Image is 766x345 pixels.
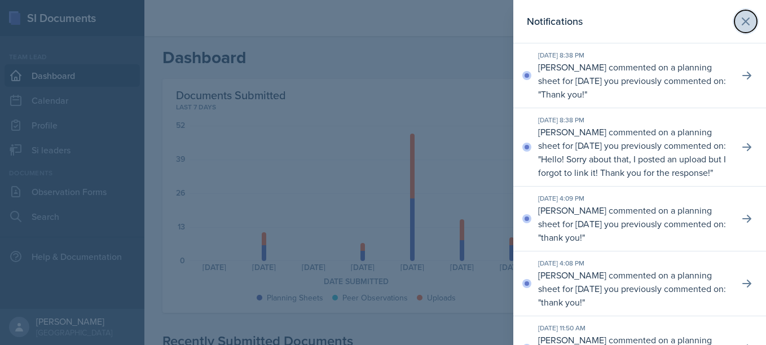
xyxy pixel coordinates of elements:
[538,115,730,125] div: [DATE] 8:38 PM
[527,14,583,29] h2: Notifications
[538,258,730,268] div: [DATE] 4:08 PM
[541,296,582,308] p: thank you!
[538,268,730,309] p: [PERSON_NAME] commented on a planning sheet for [DATE] you previously commented on: " "
[538,153,726,179] p: Hello! Sorry about that, I posted an upload but I forgot to link it! Thank you for the response!
[538,323,730,333] div: [DATE] 11:50 AM
[538,193,730,204] div: [DATE] 4:09 PM
[541,231,582,244] p: thank you!
[538,60,730,101] p: [PERSON_NAME] commented on a planning sheet for [DATE] you previously commented on: " "
[538,125,730,179] p: [PERSON_NAME] commented on a planning sheet for [DATE] you previously commented on: " "
[541,88,584,100] p: Thank you!
[538,50,730,60] div: [DATE] 8:38 PM
[538,204,730,244] p: [PERSON_NAME] commented on a planning sheet for [DATE] you previously commented on: " "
